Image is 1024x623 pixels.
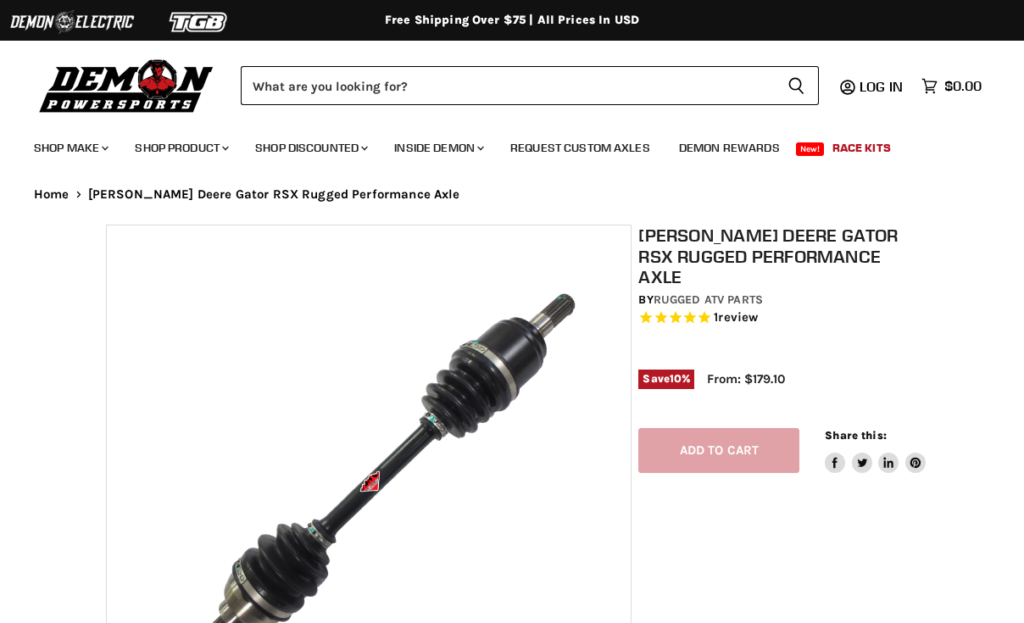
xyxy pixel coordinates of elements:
a: Request Custom Axles [498,131,663,165]
span: From: $179.10 [707,371,785,387]
ul: Main menu [21,124,977,165]
span: [PERSON_NAME] Deere Gator RSX Rugged Performance Axle [88,187,460,202]
span: review [718,309,758,325]
a: Rugged ATV Parts [654,292,763,307]
span: Share this: [825,429,886,442]
img: Demon Powersports [34,55,220,115]
a: Demon Rewards [666,131,793,165]
span: New! [796,142,825,156]
img: TGB Logo 2 [136,6,263,38]
span: 10 [670,372,682,385]
a: Shop Make [21,131,119,165]
a: Home [34,187,70,202]
a: Log in [852,79,913,94]
span: $0.00 [944,78,982,94]
span: 1 reviews [714,309,758,325]
aside: Share this: [825,428,926,473]
h1: [PERSON_NAME] Deere Gator RSX Rugged Performance Axle [638,225,925,287]
button: Search [774,66,819,105]
a: Shop Discounted [242,131,378,165]
img: Demon Electric Logo 2 [8,6,136,38]
a: $0.00 [913,74,990,98]
span: Save % [638,370,694,388]
a: Inside Demon [381,131,494,165]
div: by [638,291,925,309]
span: Rated 5.0 out of 5 stars 1 reviews [638,309,925,327]
input: Search [241,66,774,105]
a: Race Kits [820,131,904,165]
a: Shop Product [122,131,239,165]
span: Log in [860,78,903,95]
form: Product [241,66,819,105]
